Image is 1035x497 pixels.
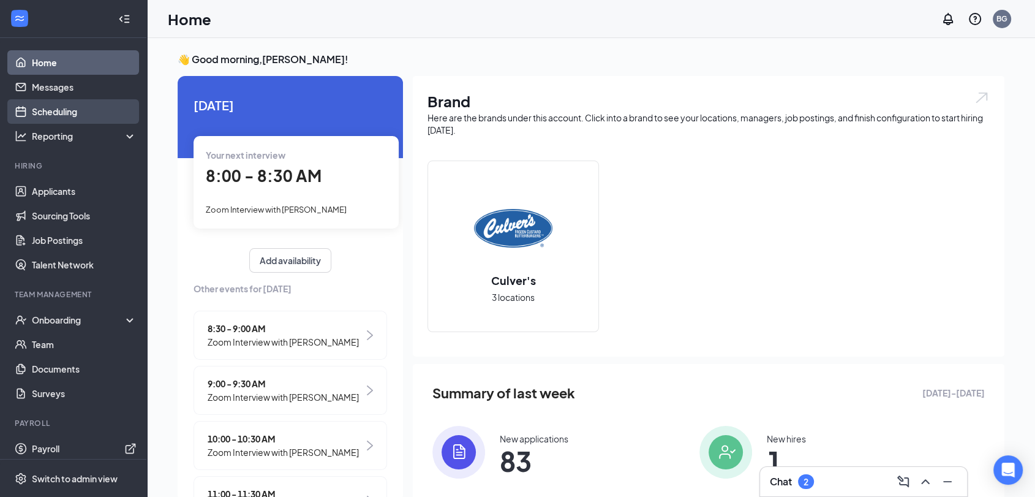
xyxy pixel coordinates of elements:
div: Switch to admin view [32,472,118,485]
a: PayrollExternalLink [32,436,137,461]
span: Zoom Interview with [PERSON_NAME] [208,446,359,459]
a: Scheduling [32,99,137,124]
div: Team Management [15,289,134,300]
span: Other events for [DATE] [194,282,387,295]
span: 8:00 - 8:30 AM [206,165,322,186]
div: New hires [767,433,806,445]
a: Talent Network [32,252,137,277]
svg: QuestionInfo [968,12,982,26]
span: 83 [500,450,568,472]
a: Applicants [32,179,137,203]
span: 3 locations [492,290,535,304]
div: Hiring [15,161,134,171]
svg: Minimize [940,474,955,489]
a: Team [32,332,137,357]
div: Here are the brands under this account. Click into a brand to see your locations, managers, job p... [427,112,990,136]
div: Payroll [15,418,134,428]
span: [DATE] [194,96,387,115]
span: 10:00 - 10:30 AM [208,432,359,446]
span: Zoom Interview with [PERSON_NAME] [208,390,359,404]
span: Summary of last week [432,382,575,404]
div: 2 [804,477,808,487]
span: Zoom Interview with [PERSON_NAME] [208,335,359,349]
button: ComposeMessage [894,472,913,491]
svg: Notifications [941,12,955,26]
h3: Chat [770,475,792,488]
div: Open Intercom Messenger [993,455,1023,485]
svg: UserCheck [15,314,27,326]
svg: Collapse [118,13,130,25]
h2: Culver's [479,273,548,288]
div: BG [996,13,1007,24]
img: icon [699,426,752,479]
svg: Analysis [15,130,27,142]
button: Minimize [938,472,957,491]
a: Job Postings [32,228,137,252]
h1: Home [168,9,211,29]
svg: ChevronUp [918,474,933,489]
svg: ComposeMessage [896,474,911,489]
img: Culver's [474,189,552,268]
a: Documents [32,357,137,381]
button: ChevronUp [916,472,935,491]
span: 1 [767,450,806,472]
a: Home [32,50,137,75]
svg: WorkstreamLogo [13,12,26,25]
div: New applications [500,433,568,445]
svg: Settings [15,472,27,485]
h1: Brand [427,91,990,112]
button: Add availability [249,248,331,273]
h3: 👋 Good morning, [PERSON_NAME] ! [178,53,1004,66]
span: [DATE] - [DATE] [922,386,985,400]
span: 8:30 - 9:00 AM [208,322,359,335]
img: icon [432,426,485,479]
span: 9:00 - 9:30 AM [208,377,359,390]
span: Your next interview [206,150,285,161]
div: Onboarding [32,314,126,326]
a: Sourcing Tools [32,203,137,228]
a: Messages [32,75,137,99]
span: Zoom Interview with [PERSON_NAME] [206,205,347,214]
div: Reporting [32,130,137,142]
a: Surveys [32,381,137,406]
img: open.6027fd2a22e1237b5b06.svg [974,91,990,105]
